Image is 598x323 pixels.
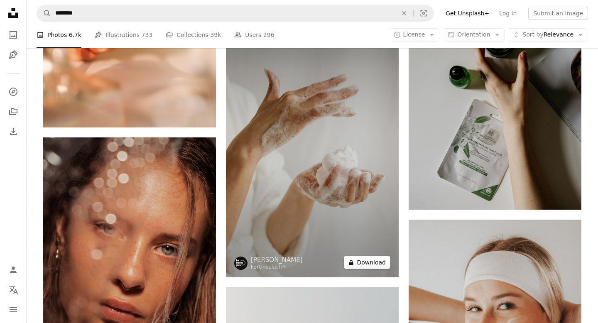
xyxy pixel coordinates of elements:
[5,281,22,298] button: Language
[226,18,399,277] img: a woman is holding up her hands with a lot of soap on it
[522,31,573,39] span: Relevance
[142,30,153,39] span: 733
[251,264,303,271] div: For
[409,76,581,84] a: person touching black plastic bottle
[5,5,22,23] a: Home — Unsplash
[5,83,22,100] a: Explore
[251,256,303,264] a: [PERSON_NAME]
[5,46,22,63] a: Illustrations
[395,5,413,21] button: Clear
[522,31,543,38] span: Sort by
[5,123,22,140] a: Download History
[441,7,494,20] a: Get Unsplash+
[234,22,274,48] a: Users 296
[166,22,221,48] a: Collections 39k
[43,241,216,249] a: woman with brown hair and brown eyes
[457,31,490,38] span: Orientation
[344,256,390,269] button: Download
[494,7,522,20] a: Log in
[414,5,434,21] button: Visual search
[37,5,51,21] button: Search Unsplash
[263,30,274,39] span: 296
[508,28,588,42] button: Sort byRelevance
[259,264,286,270] a: Unsplash+
[528,7,588,20] button: Submit an image
[443,28,505,42] button: Orientation
[403,31,425,38] span: License
[95,22,152,48] a: Illustrations 733
[210,30,221,39] span: 39k
[234,257,248,270] img: Go to Karolina Grabowska's profile
[37,5,434,22] form: Find visuals sitewide
[5,262,22,278] a: Log in / Sign up
[5,27,22,43] a: Photos
[226,144,399,152] a: a woman is holding up her hands with a lot of soap on it
[5,301,22,318] button: Menu
[5,103,22,120] a: Collections
[389,28,440,42] button: License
